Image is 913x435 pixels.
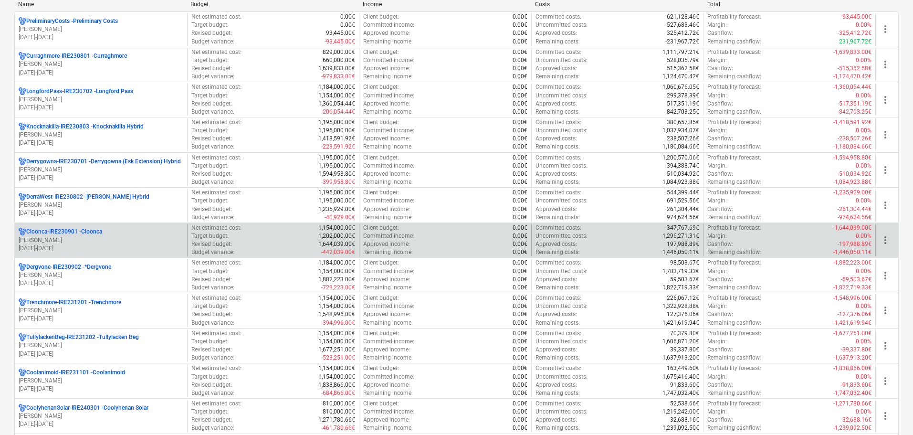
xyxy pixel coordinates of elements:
[838,205,871,213] p: -261,304.44€
[363,189,399,197] p: Client budget :
[535,189,581,197] p: Committed costs :
[856,232,871,240] p: 0.00%
[191,143,234,151] p: Budget variance :
[667,189,699,197] p: 544,399.44€
[513,73,527,81] p: 0.00€
[667,13,699,21] p: 621,128.46€
[363,64,410,73] p: Approved income :
[535,224,581,232] p: Committed costs :
[662,178,699,186] p: 1,084,923.88€
[363,38,413,46] p: Remaining income :
[191,248,234,256] p: Budget variance :
[26,404,148,412] p: CoolyhenanSolar-IRE240301 - Coolyhenan Solar
[19,228,26,236] div: Project has multi currencies enabled
[19,333,26,341] div: Project has multi currencies enabled
[667,100,699,108] p: 517,351.19€
[707,83,761,91] p: Profitability forecast :
[19,17,183,42] div: PreliminaryCosts -Preliminary Costs[PERSON_NAME][DATE]-[DATE]
[19,52,26,60] div: Project has multi currencies enabled
[513,162,527,170] p: 0.00€
[667,118,699,127] p: 380,657.85€
[535,48,581,56] p: Committed costs :
[26,298,121,307] p: Trenchmore-IRE231201 - Trenchmore
[513,56,527,64] p: 0.00€
[880,164,891,176] span: more_vert
[321,108,355,116] p: -206,054.44€
[665,38,699,46] p: -231,967.72€
[191,13,241,21] p: Net estimated cost :
[667,170,699,178] p: 510,034.92€
[363,118,399,127] p: Client budget :
[865,389,913,435] iframe: Chat Widget
[363,197,414,205] p: Committed income :
[26,228,102,236] p: Cloonca-IRE230901 - Cloonca
[880,305,891,316] span: more_vert
[535,64,577,73] p: Approved costs :
[321,73,355,81] p: -979,833.00€
[513,92,527,100] p: 0.00€
[707,189,761,197] p: Profitability forecast :
[535,21,588,29] p: Uncommitted costs :
[513,224,527,232] p: 0.00€
[26,158,181,166] p: Derrygowna-IRE230701 - Derrygowna (Esk Extension) Hybrid
[19,17,26,25] div: Project has multi currencies enabled
[19,420,183,428] p: [DATE] - [DATE]
[856,197,871,205] p: 0.00%
[707,92,727,100] p: Margin :
[19,333,183,358] div: TullylackenBeg-IRE231202 -Tullylacken Beg[PERSON_NAME][DATE]-[DATE]
[535,108,580,116] p: Remaining costs :
[363,240,410,248] p: Approved income :
[191,38,234,46] p: Budget variance :
[19,377,183,385] p: [PERSON_NAME]
[880,59,891,70] span: more_vert
[19,228,183,252] div: Cloonca-IRE230901 -Cloonca[PERSON_NAME][DATE]-[DATE]
[191,154,241,162] p: Net estimated cost :
[19,193,183,217] div: DerraWest-IRE230802 -[PERSON_NAME] Hybrid[PERSON_NAME][DATE]-[DATE]
[535,56,588,64] p: Uncommitted costs :
[707,29,733,37] p: Cashflow :
[707,64,733,73] p: Cashflow :
[535,240,577,248] p: Approved costs :
[535,13,581,21] p: Committed costs :
[856,56,871,64] p: 0.00%
[363,73,413,81] p: Remaining income :
[838,213,871,222] p: -974,624.56€
[838,108,871,116] p: -842,703.25€
[662,232,699,240] p: 1,296,271.31€
[667,205,699,213] p: 261,304.44€
[318,92,355,100] p: 1,154,000.00€
[707,56,727,64] p: Margin :
[662,143,699,151] p: 1,180,084.66€
[513,154,527,162] p: 0.00€
[667,162,699,170] p: 394,388.74€
[191,29,232,37] p: Revised budget :
[318,205,355,213] p: 1,235,929.00€
[363,154,399,162] p: Client budget :
[513,143,527,151] p: 0.00€
[513,108,527,116] p: 0.00€
[19,298,183,323] div: Trenchmore-IRE231201 -Trenchmore[PERSON_NAME][DATE]-[DATE]
[318,64,355,73] p: 1,639,833.00€
[363,143,413,151] p: Remaining income :
[19,307,183,315] p: [PERSON_NAME]
[19,369,26,377] div: Project has multi currencies enabled
[191,21,229,29] p: Target budget :
[191,127,229,135] p: Target budget :
[667,213,699,222] p: 974,624.56€
[363,213,413,222] p: Remaining income :
[856,162,871,170] p: 0.00%
[19,369,183,393] div: Coolanimoid-IRE231101 -Coolanimoid[PERSON_NAME][DATE]-[DATE]
[191,118,241,127] p: Net estimated cost :
[535,205,577,213] p: Approved costs :
[363,135,410,143] p: Approved income :
[19,193,26,201] div: Project has multi currencies enabled
[318,232,355,240] p: 1,202,000.00€
[26,123,144,131] p: Knocknakilla-IRE230803 - Knocknakilla Hybrid
[191,108,234,116] p: Budget variance :
[513,29,527,37] p: 0.00€
[833,73,871,81] p: -1,124,470.42€
[318,197,355,205] p: 1,195,000.00€
[19,33,183,42] p: [DATE] - [DATE]
[535,92,588,100] p: Uncommitted costs :
[707,224,761,232] p: Profitability forecast :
